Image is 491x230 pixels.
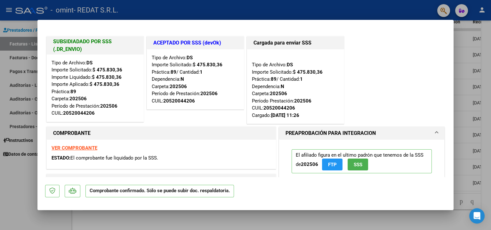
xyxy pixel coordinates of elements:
[300,76,303,82] strong: 1
[252,54,339,119] div: Tipo de Archivo: Importe Solicitado: Práctica: / Cantidad: Dependencia: Carpeta: Período Prestaci...
[163,97,195,105] div: 20520044206
[294,98,311,104] strong: 202506
[187,55,193,61] strong: DS
[153,39,237,47] h1: ACEPTADO POR SSS (devOk)
[270,91,287,96] strong: 202506
[200,69,203,75] strong: 1
[86,60,93,66] strong: DS
[170,84,187,89] strong: 202506
[200,91,218,96] strong: 202506
[292,149,432,173] p: El afiliado figura en el ultimo padrón que tenemos de la SSS de
[63,110,95,117] div: 20520044206
[286,129,376,137] h1: PREAPROBACIÓN PARA INTEGRACION
[181,76,184,82] strong: N
[293,69,323,75] strong: $ 475.830,36
[348,159,368,170] button: SSS
[263,104,295,112] div: 20520044206
[52,59,139,117] div: Tipo de Archivo: Importe Solicitado: Importe Liquidado: Importe Aplicado: Práctica: Carpeta: Perí...
[53,38,137,53] h1: SUBSIDIADADO POR SSS (.DR_ENVIO)
[90,81,119,87] strong: $ 475.830,36
[52,155,70,161] span: ESTADO:
[171,69,176,75] strong: 89
[328,162,337,168] span: FTP
[92,74,122,80] strong: $ 475.830,36
[271,76,277,82] strong: 89
[254,39,338,47] h1: Cargada para enviar SSS
[70,89,76,94] strong: 89
[271,112,299,118] strong: [DATE] 11:26
[93,67,122,73] strong: $ 475.830,36
[469,208,485,224] div: Open Intercom Messenger
[70,155,158,161] span: El comprobante fue liquidado por la SSS.
[69,96,87,102] strong: 202506
[322,159,342,170] button: FTP
[53,130,91,136] strong: COMPROBANTE
[193,62,222,68] strong: $ 475.830,36
[85,185,234,197] p: Comprobante confirmado. Sólo se puede subir doc. respaldatoria.
[100,103,117,109] strong: 202506
[354,162,362,168] span: SSS
[301,161,318,167] strong: 202506
[52,145,97,151] a: VER COMPROBANTE
[287,62,293,68] strong: DS
[281,84,284,89] strong: N
[279,127,444,140] mat-expansion-panel-header: PREAPROBACIÓN PARA INTEGRACION
[152,54,239,105] div: Tipo de Archivo: Importe Solicitado: Práctica: / Cantidad: Dependencia: Carpeta: Período de Prest...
